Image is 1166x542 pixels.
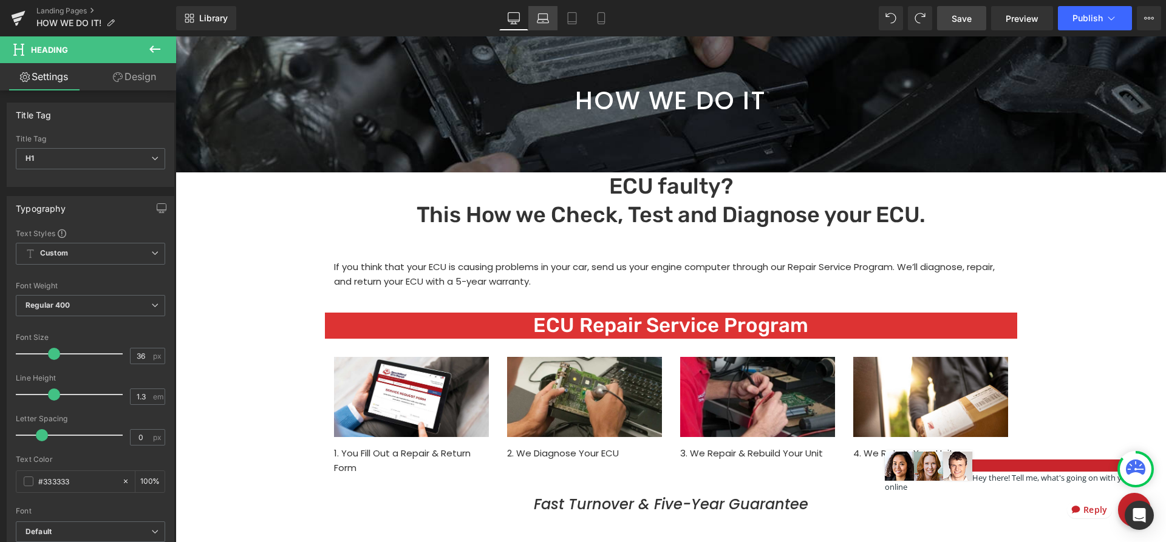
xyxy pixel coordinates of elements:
div: Letter Spacing [16,415,165,423]
span: px [153,352,163,360]
a: Design [90,63,179,90]
div: Open Intercom Messenger [1125,501,1154,530]
h3: ECU Repair Service Program [149,276,842,302]
div: Text Styles [16,228,165,238]
span: em [153,393,163,401]
i: Default [26,527,52,537]
div: 3. We Repair & Rebuild Your Unit [505,410,660,424]
h1: ECU faulty? This How we Check, Test and Diagnose your ECU. [149,136,842,193]
div: Text Color [16,455,165,464]
span: Preview [1006,12,1038,25]
div: 1. You Fill Out a Repair & Return Form [159,410,313,439]
img: agent1.png [709,415,738,444]
b: H1 [26,154,34,163]
div: Font [16,507,165,515]
div: If you think that your ECU is causing problems in your car, send us your engine computer through ... [159,223,833,252]
span: Fast Turnover & Five-Year Guarantee [358,458,633,478]
span: Save [952,12,972,25]
a: Laptop [528,6,557,30]
div: online [709,444,797,456]
a: Preview [991,6,1053,30]
a: Tablet [557,6,587,30]
a: Mobile [587,6,616,30]
div: Line Height [16,374,165,382]
img: agent3.png [738,415,768,444]
div: 2. We Diagnose Your ECU [332,410,486,424]
span: Library [199,13,228,24]
img: agent5.png [768,415,797,444]
span: px [153,433,163,441]
span: Heading [31,45,68,55]
input: Color [38,475,116,488]
a: New Library [176,6,236,30]
div: 4. We Return Your Unit [678,410,833,424]
div: Hey there! Tell me, what's going on with your car? [797,435,975,447]
button: Undo [879,6,903,30]
div: % [135,471,165,492]
b: Regular 400 [26,300,70,310]
b: Custom [40,248,68,259]
button: Redo [908,6,932,30]
a: Desktop [499,6,528,30]
a: Landing Pages [36,6,176,16]
div: Font Weight [16,282,165,290]
button: Reply [892,465,937,482]
button: Publish [1058,6,1132,30]
span: Publish [1072,13,1103,23]
div: Typography [16,197,66,214]
span: HOW WE DO IT! [36,18,101,28]
div: Title Tag [16,103,52,120]
div: Title Tag [16,135,165,143]
div: Font Size [16,333,165,342]
button: More [1137,6,1161,30]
